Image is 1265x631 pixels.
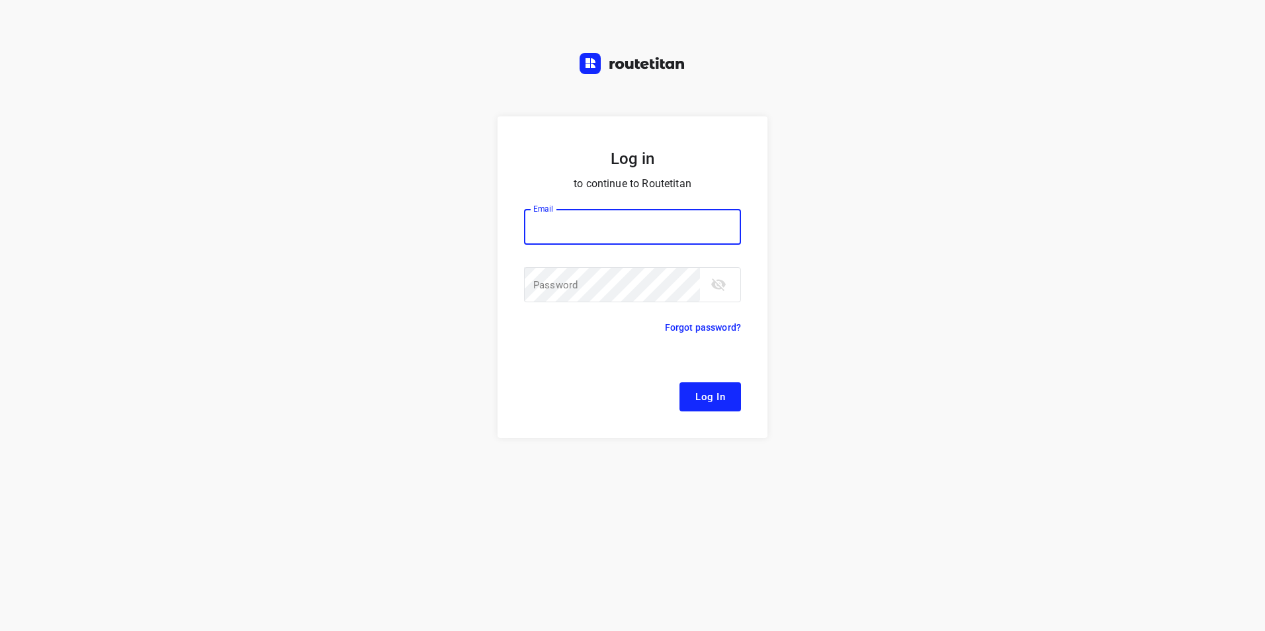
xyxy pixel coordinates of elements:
span: Log In [695,388,725,405]
p: to continue to Routetitan [524,175,741,193]
h5: Log in [524,148,741,169]
p: Forgot password? [665,319,741,335]
button: toggle password visibility [705,271,732,298]
img: Routetitan [580,53,685,74]
button: Log In [679,382,741,411]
